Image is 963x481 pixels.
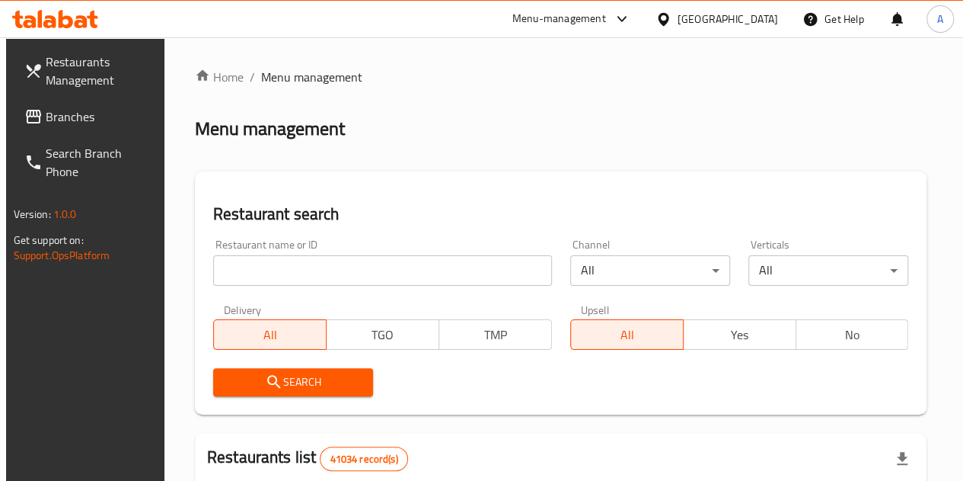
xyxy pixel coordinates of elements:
a: Support.OpsPlatform [14,245,110,265]
button: All [213,319,327,350]
a: Branches [12,98,167,135]
div: All [570,255,730,286]
label: Delivery [224,304,262,315]
span: Search [225,373,361,392]
button: Yes [683,319,796,350]
label: Upsell [581,304,609,315]
button: Search [213,368,373,396]
div: [GEOGRAPHIC_DATA] [678,11,778,27]
div: Menu-management [512,10,606,28]
span: No [802,324,903,346]
li: / [250,68,255,86]
h2: Restaurant search [213,203,909,226]
span: All [220,324,320,346]
span: Yes [690,324,790,346]
nav: breadcrumb [195,68,927,86]
div: All [748,255,908,286]
a: Restaurants Management [12,43,167,98]
span: Branches [46,107,155,126]
span: TGO [333,324,433,346]
span: Version: [14,204,51,224]
div: Export file [884,441,920,477]
span: Restaurants Management [46,53,155,89]
span: Search Branch Phone [46,144,155,181]
button: TGO [326,319,439,350]
button: All [570,319,684,350]
span: Menu management [261,68,362,86]
span: 1.0.0 [53,204,77,224]
span: Get support on: [14,230,84,250]
button: TMP [438,319,552,350]
h2: Menu management [195,117,345,141]
span: 41034 record(s) [320,452,407,467]
span: TMP [445,324,546,346]
h2: Restaurants list [207,446,408,471]
input: Search for restaurant name or ID.. [213,255,552,286]
button: No [796,319,909,350]
a: Home [195,68,244,86]
div: Total records count [320,447,407,471]
a: Search Branch Phone [12,135,167,190]
span: A [937,11,943,27]
span: All [577,324,678,346]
